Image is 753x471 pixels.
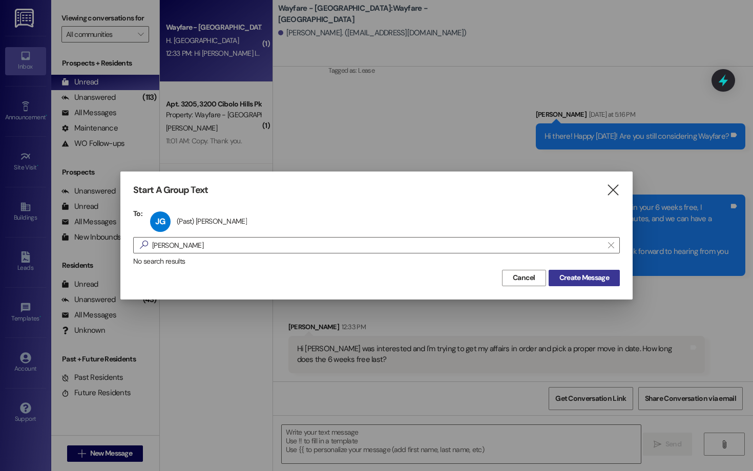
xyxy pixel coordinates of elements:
[559,272,609,283] span: Create Message
[133,184,208,196] h3: Start A Group Text
[155,216,165,227] span: JG
[608,241,614,249] i: 
[152,238,603,252] input: Search for any contact or apartment
[136,240,152,250] i: 
[549,270,620,286] button: Create Message
[133,209,142,218] h3: To:
[603,238,619,253] button: Clear text
[133,256,620,267] div: No search results
[606,185,620,196] i: 
[513,272,535,283] span: Cancel
[502,270,546,286] button: Cancel
[177,217,247,226] div: (Past) [PERSON_NAME]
